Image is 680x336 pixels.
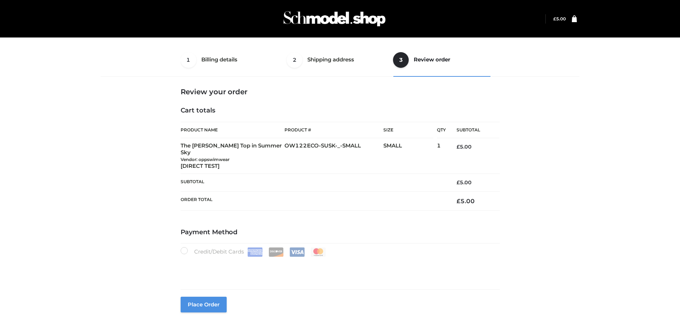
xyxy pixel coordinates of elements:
span: £ [457,144,460,150]
bdi: 5.00 [457,179,472,186]
th: Qty [437,122,446,138]
th: Order Total [181,191,446,210]
th: Subtotal [181,174,446,191]
th: Size [383,122,433,138]
span: £ [457,197,460,205]
small: Vendor: oppswimwear [181,157,230,162]
span: £ [553,16,556,21]
bdi: 5.00 [457,144,472,150]
label: Credit/Debit Cards [181,247,327,257]
h4: Cart totals [181,107,500,115]
img: Amex [247,247,263,257]
img: Visa [289,247,305,257]
h3: Review your order [181,87,500,96]
a: £5.00 [553,16,566,21]
td: OW122ECO-SUSK-_-SMALL [284,138,383,174]
img: Mastercard [311,247,326,257]
td: SMALL [383,138,437,174]
th: Subtotal [446,122,499,138]
td: The [PERSON_NAME] Top in Summer Sky [DIRECT TEST] [181,138,285,174]
bdi: 5.00 [553,16,566,21]
h4: Payment Method [181,229,500,236]
td: 1 [437,138,446,174]
th: Product Name [181,122,285,138]
th: Product # [284,122,383,138]
button: Place order [181,297,227,312]
img: Discover [268,247,284,257]
bdi: 5.00 [457,197,475,205]
iframe: Secure payment input frame [179,255,498,281]
img: Schmodel Admin 964 [281,5,388,33]
span: £ [457,179,460,186]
